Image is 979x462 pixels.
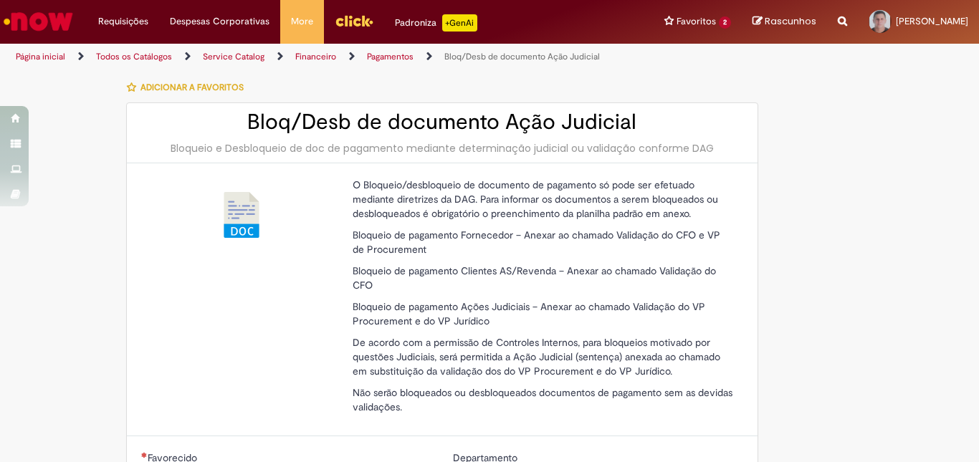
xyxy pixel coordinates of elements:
p: +GenAi [442,14,477,32]
img: ServiceNow [1,7,75,36]
p: Bloqueio de pagamento Ações Judiciais – Anexar ao chamado Validação do VP Procurement e do VP Jur... [353,299,732,328]
p: De acordo com a permissão de Controles Internos, para bloqueios motivado por questões Judiciais, ... [353,335,732,378]
a: Rascunhos [753,15,816,29]
a: Financeiro [295,51,336,62]
span: 2 [719,16,731,29]
button: Adicionar a Favoritos [126,72,252,102]
ul: Trilhas de página [11,44,642,70]
img: click_logo_yellow_360x200.png [335,10,373,32]
a: Bloq/Desb de documento Ação Judicial [444,51,600,62]
a: Pagamentos [367,51,414,62]
a: Todos os Catálogos [96,51,172,62]
span: Favoritos [677,14,716,29]
div: Padroniza [395,14,477,32]
a: Service Catalog [203,51,264,62]
div: Bloqueio e Desbloqueio de doc de pagamento mediante determinação judicial ou validação conforme DAG [141,141,743,155]
img: Bloq/Desb de documento Ação Judicial [219,192,264,238]
a: Página inicial [16,51,65,62]
span: Rascunhos [765,14,816,28]
p: Não serão bloqueados ou desbloqueados documentos de pagamento sem as devidas validações. [353,385,732,414]
span: [PERSON_NAME] [896,15,968,27]
span: Despesas Corporativas [170,14,269,29]
span: More [291,14,313,29]
span: Adicionar a Favoritos [140,82,244,93]
p: Bloqueio de pagamento Fornecedor – Anexar ao chamado Validação do CFO e VP de Procurement [353,228,732,256]
p: O Bloqueio/desbloqueio de documento de pagamento só pode ser efetuado mediante diretrizes da DAG.... [353,178,732,221]
h2: Bloq/Desb de documento Ação Judicial [141,110,743,134]
span: Requisições [98,14,148,29]
p: Bloqueio de pagamento Clientes AS/Revenda – Anexar ao chamado Validação do CFO [353,264,732,292]
span: Necessários [141,452,148,458]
